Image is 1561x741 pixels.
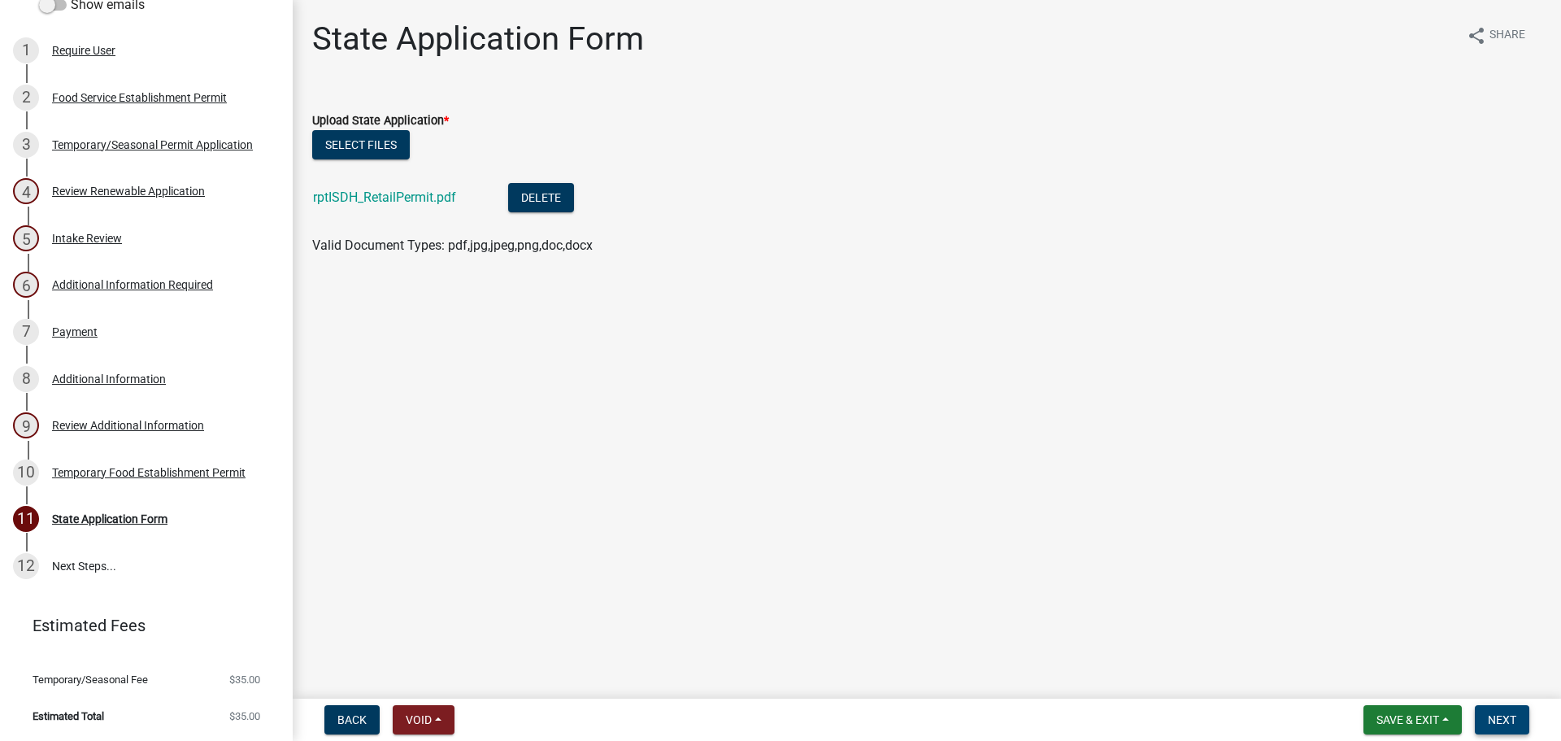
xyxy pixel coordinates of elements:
[13,553,39,579] div: 12
[52,420,204,431] div: Review Additional Information
[324,705,380,734] button: Back
[229,711,260,721] span: $35.00
[312,130,410,159] button: Select files
[1467,26,1486,46] i: share
[52,279,213,290] div: Additional Information Required
[313,190,456,205] a: rptISDH_RetailPermit.pdf
[52,233,122,244] div: Intake Review
[1363,705,1462,734] button: Save & Exit
[52,373,166,385] div: Additional Information
[52,92,227,103] div: Food Service Establishment Permit
[508,191,574,207] wm-modal-confirm: Delete Document
[13,272,39,298] div: 6
[33,674,148,685] span: Temporary/Seasonal Fee
[13,132,39,158] div: 3
[13,460,39,486] div: 10
[52,513,167,525] div: State Application Form
[312,116,449,127] label: Upload State Application
[13,225,39,251] div: 5
[337,713,367,726] span: Back
[13,506,39,532] div: 11
[1488,713,1516,726] span: Next
[33,711,104,721] span: Estimated Total
[393,705,454,734] button: Void
[1454,20,1538,51] button: shareShare
[229,674,260,685] span: $35.00
[1489,26,1525,46] span: Share
[508,183,574,212] button: Delete
[52,139,253,150] div: Temporary/Seasonal Permit Application
[13,85,39,111] div: 2
[52,467,246,478] div: Temporary Food Establishment Permit
[13,37,39,63] div: 1
[52,45,115,56] div: Require User
[312,238,593,253] span: Valid Document Types: pdf,jpg,jpeg,png,doc,docx
[406,713,432,726] span: Void
[13,412,39,438] div: 9
[1475,705,1529,734] button: Next
[13,178,39,204] div: 4
[13,366,39,392] div: 8
[52,326,98,338] div: Payment
[1376,713,1439,726] span: Save & Exit
[52,185,205,197] div: Review Renewable Application
[13,319,39,345] div: 7
[312,20,644,59] h1: State Application Form
[13,609,267,642] a: Estimated Fees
